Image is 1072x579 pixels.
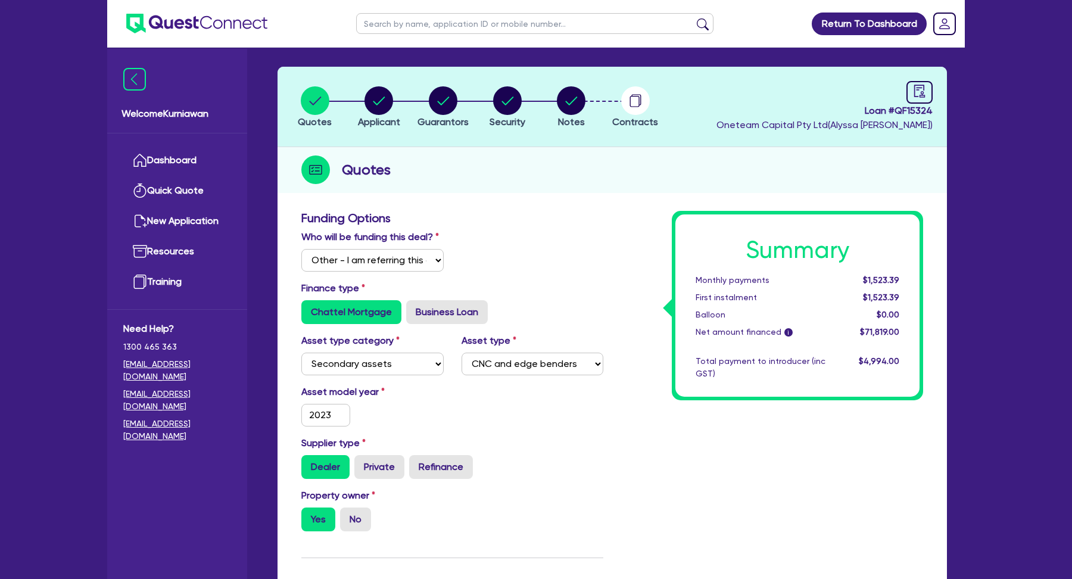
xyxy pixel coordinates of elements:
[913,85,926,98] span: audit
[123,236,231,267] a: Resources
[406,300,488,324] label: Business Loan
[929,8,960,39] a: Dropdown toggle
[417,86,469,130] button: Guarantors
[126,14,267,33] img: quest-connect-logo-blue
[123,68,146,91] img: icon-menu-close
[121,107,233,121] span: Welcome Kurniawan
[417,116,469,127] span: Guarantors
[133,183,147,198] img: quick-quote
[558,116,585,127] span: Notes
[301,455,350,479] label: Dealer
[409,455,473,479] label: Refinance
[489,86,526,130] button: Security
[716,119,933,130] span: Oneteam Capital Pty Ltd ( Alyssa [PERSON_NAME] )
[123,388,231,413] a: [EMAIL_ADDRESS][DOMAIN_NAME]
[462,334,516,348] label: Asset type
[301,334,400,348] label: Asset type category
[612,86,659,130] button: Contracts
[340,508,371,531] label: No
[123,341,231,353] span: 1300 465 363
[301,230,439,244] label: Who will be funding this deal?
[490,116,525,127] span: Security
[301,155,330,184] img: step-icon
[123,206,231,236] a: New Application
[301,281,365,295] label: Finance type
[342,159,391,180] h2: Quotes
[301,488,375,503] label: Property owner
[358,116,400,127] span: Applicant
[556,86,586,130] button: Notes
[123,267,231,297] a: Training
[354,455,404,479] label: Private
[298,116,332,127] span: Quotes
[123,145,231,176] a: Dashboard
[687,291,834,304] div: First instalment
[357,86,401,130] button: Applicant
[133,244,147,259] img: resources
[133,214,147,228] img: new-application
[687,355,834,380] div: Total payment to introducer (inc GST)
[123,322,231,336] span: Need Help?
[123,176,231,206] a: Quick Quote
[784,328,793,337] span: i
[133,275,147,289] img: training
[863,275,899,285] span: $1,523.39
[812,13,927,35] a: Return To Dashboard
[123,358,231,383] a: [EMAIL_ADDRESS][DOMAIN_NAME]
[123,418,231,443] a: [EMAIL_ADDRESS][DOMAIN_NAME]
[716,104,933,118] span: Loan # QF15324
[860,327,899,337] span: $71,819.00
[301,211,603,225] h3: Funding Options
[687,326,834,338] div: Net amount financed
[687,309,834,321] div: Balloon
[877,310,899,319] span: $0.00
[859,356,899,366] span: $4,994.00
[292,385,453,399] label: Asset model year
[863,292,899,302] span: $1,523.39
[301,436,366,450] label: Supplier type
[301,300,401,324] label: Chattel Mortgage
[297,86,332,130] button: Quotes
[696,236,899,264] h1: Summary
[356,13,713,34] input: Search by name, application ID or mobile number...
[612,116,658,127] span: Contracts
[301,508,335,531] label: Yes
[687,274,834,287] div: Monthly payments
